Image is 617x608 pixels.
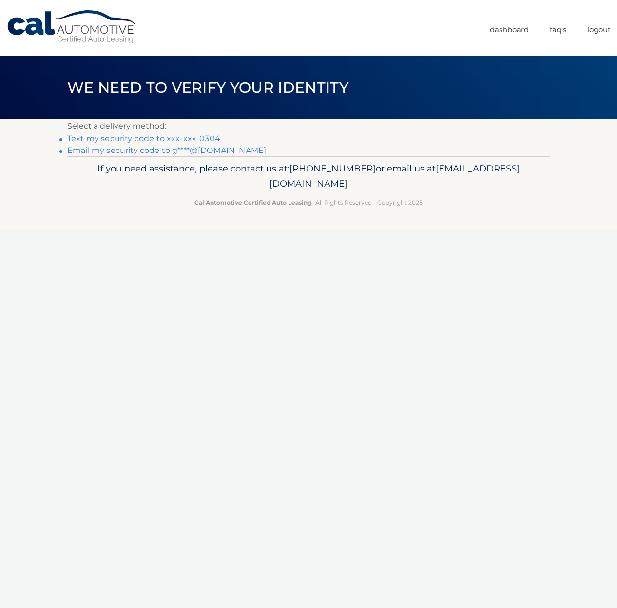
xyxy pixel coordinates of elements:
[74,197,543,208] p: - All Rights Reserved - Copyright 2025
[67,146,266,155] a: Email my security code to g****@[DOMAIN_NAME]
[194,199,311,206] strong: Cal Automotive Certified Auto Leasing
[490,21,529,38] a: Dashboard
[289,163,376,174] span: [PHONE_NUMBER]
[67,119,550,133] p: Select a delivery method:
[587,21,611,38] a: Logout
[74,161,543,192] p: If you need assistance, please contact us at: or email us at
[67,134,220,143] a: Text my security code to xxx-xxx-0304
[550,21,566,38] a: FAQ's
[67,78,348,96] span: We need to verify your identity
[6,10,138,44] a: Cal Automotive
